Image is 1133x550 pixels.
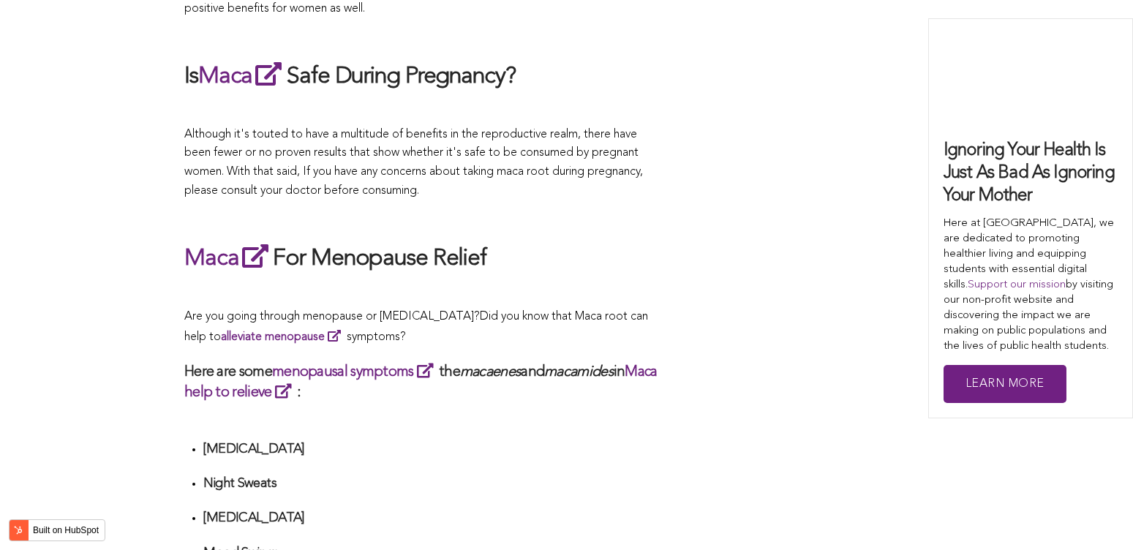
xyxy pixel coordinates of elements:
[944,365,1066,404] a: Learn More
[10,521,27,539] img: HubSpot sprocket logo
[272,365,439,380] a: menopausal symptoms
[203,475,660,492] h4: Night Sweats
[184,311,480,323] span: Are you going through menopause or [MEDICAL_DATA]?
[184,59,660,93] h2: Is Safe During Pregnancy?
[221,331,347,343] a: alleviate menopause
[198,65,287,88] a: Maca
[203,441,660,458] h4: [MEDICAL_DATA]
[544,365,614,380] em: macamides
[1060,480,1133,550] iframe: Chat Widget
[184,361,660,402] h3: Here are some the and in :
[184,365,658,400] a: Maca help to relieve
[184,311,648,343] span: Did you know that Maca root can help to symptoms?
[460,365,521,380] em: macaenes
[184,129,643,197] span: Although it's touted to have a multitude of benefits in the reproductive realm, there have been f...
[27,521,105,540] label: Built on HubSpot
[203,510,660,527] h4: [MEDICAL_DATA]
[184,241,660,275] h2: For Menopause Relief
[9,519,105,541] button: Built on HubSpot
[184,247,273,271] a: Maca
